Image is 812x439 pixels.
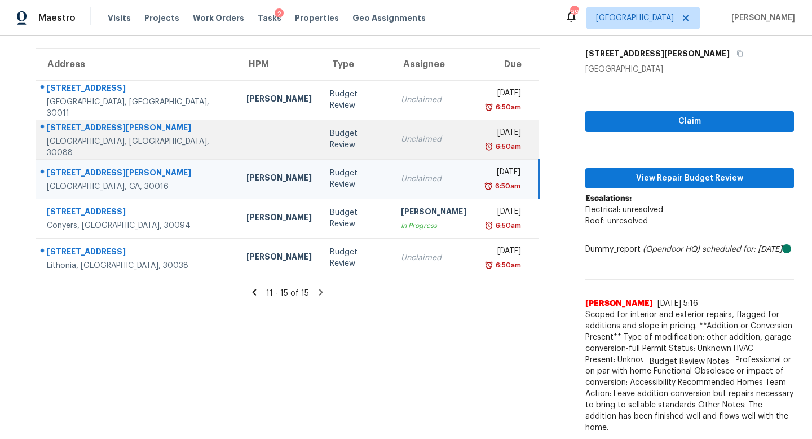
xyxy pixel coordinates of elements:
span: Properties [295,12,339,24]
div: Lithonia, [GEOGRAPHIC_DATA], 30038 [47,260,228,271]
div: [PERSON_NAME] [246,93,312,107]
span: Tasks [258,14,281,22]
div: Unclaimed [401,134,466,145]
div: [GEOGRAPHIC_DATA], GA, 30016 [47,181,228,192]
img: Overdue Alarm Icon [484,141,493,152]
div: [PERSON_NAME] [246,212,312,226]
button: Copy Address [730,43,745,64]
div: In Progress [401,220,466,231]
span: Claim [594,115,785,129]
div: 6:50am [493,260,521,271]
img: Overdue Alarm Icon [484,220,493,231]
div: [STREET_ADDRESS] [47,206,228,220]
div: 99 [570,7,578,18]
div: [STREET_ADDRESS][PERSON_NAME] [47,122,228,136]
div: Conyers, [GEOGRAPHIC_DATA], 30094 [47,220,228,231]
span: Visits [108,12,131,24]
th: HPM [237,49,321,80]
span: Maestro [38,12,76,24]
span: [PERSON_NAME] [585,298,653,309]
button: Claim [585,111,794,132]
div: [DATE] [484,206,521,220]
img: Overdue Alarm Icon [484,181,493,192]
div: 6:50am [493,102,521,113]
th: Type [321,49,392,80]
div: Budget Review [330,207,383,230]
div: Unclaimed [401,173,466,185]
div: Budget Review [330,168,383,190]
div: [PERSON_NAME] [246,172,312,186]
div: [DATE] [484,166,520,181]
div: Budget Review [330,89,383,111]
span: Electrical: unresolved [585,206,663,214]
th: Assignee [392,49,475,80]
div: 6:50am [493,220,521,231]
img: Overdue Alarm Icon [484,260,493,271]
h5: [STREET_ADDRESS][PERSON_NAME] [585,48,730,59]
span: Roof: unresolved [585,217,648,225]
div: 2 [275,8,284,20]
div: Unclaimed [401,252,466,264]
span: [GEOGRAPHIC_DATA] [596,12,674,24]
div: [DATE] [484,127,521,141]
div: [PERSON_NAME] [246,251,312,265]
div: [STREET_ADDRESS][PERSON_NAME] [47,167,228,181]
div: [GEOGRAPHIC_DATA] [585,64,794,75]
div: [DATE] [484,245,521,260]
span: Projects [144,12,179,24]
span: View Repair Budget Review [594,172,785,186]
div: Dummy_report [585,244,794,255]
span: 11 - 15 of 15 [266,289,309,297]
div: 6:50am [493,141,521,152]
span: [PERSON_NAME] [727,12,795,24]
div: [STREET_ADDRESS] [47,246,228,260]
b: Escalations: [585,195,632,203]
div: [GEOGRAPHIC_DATA], [GEOGRAPHIC_DATA], 30088 [47,136,228,159]
div: Budget Review [330,128,383,151]
div: [DATE] [484,87,521,102]
th: Due [475,49,539,80]
span: Work Orders [193,12,244,24]
img: Overdue Alarm Icon [484,102,493,113]
div: [GEOGRAPHIC_DATA], [GEOGRAPHIC_DATA], 30011 [47,96,228,119]
span: [DATE] 5:16 [657,300,698,308]
div: [STREET_ADDRESS] [47,82,228,96]
div: [PERSON_NAME] [401,206,466,220]
i: scheduled for: [DATE] [702,245,782,253]
th: Address [36,49,237,80]
button: View Repair Budget Review [585,168,794,189]
i: (Opendoor HQ) [643,245,700,253]
div: Unclaimed [401,94,466,106]
div: 6:50am [493,181,520,192]
span: Budget Review Notes [643,356,736,367]
span: Scoped for interior and exterior repairs, flagged for additions and slope in pricing. **Addition ... [585,309,794,433]
div: Budget Review [330,247,383,269]
span: Geo Assignments [352,12,426,24]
